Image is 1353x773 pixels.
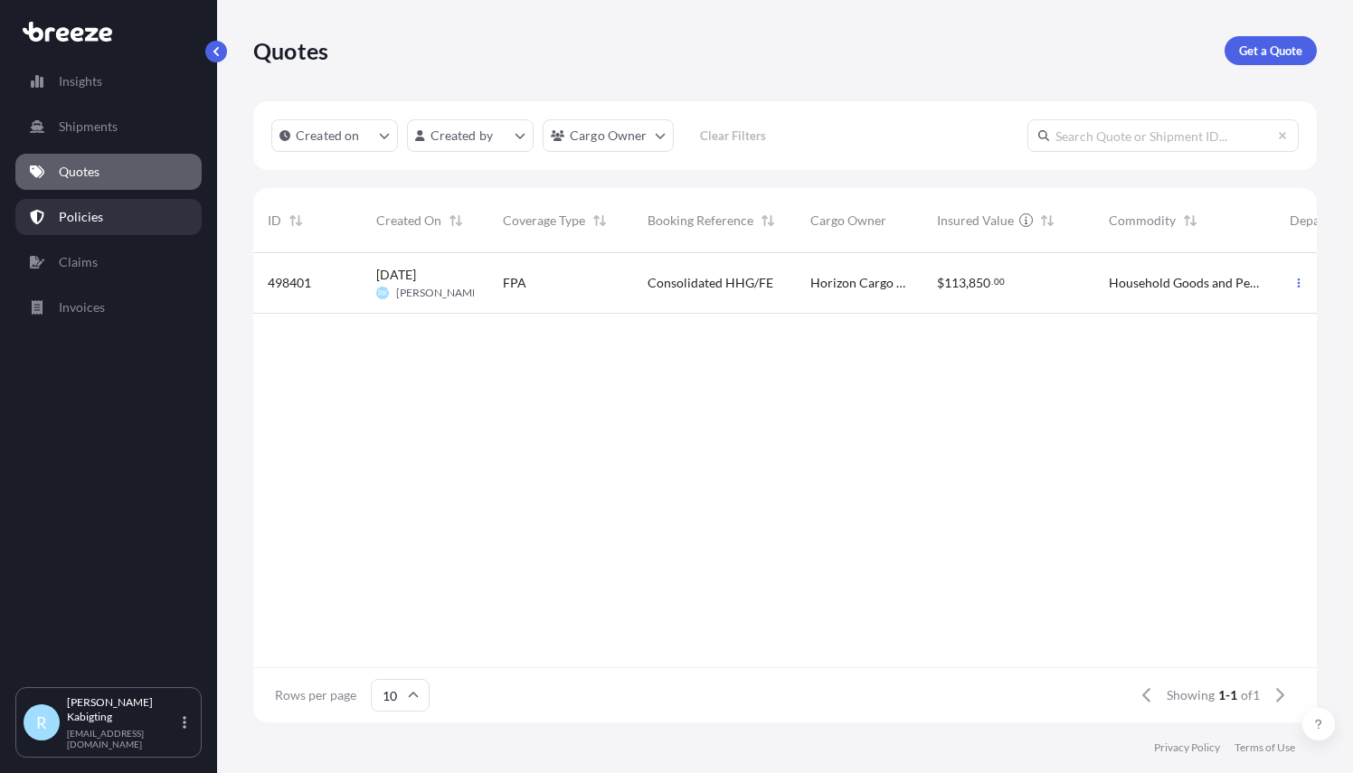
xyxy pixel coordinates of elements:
span: Horizon Cargo and Trade LLC [810,274,908,292]
span: Cargo Owner [810,212,886,230]
p: Quotes [253,36,328,65]
span: Created On [376,212,441,230]
button: createdOn Filter options [271,119,398,152]
a: Get a Quote [1225,36,1317,65]
p: Clear Filters [700,127,766,145]
span: , [966,277,969,289]
a: Invoices [15,289,202,325]
span: Departure [1290,212,1348,230]
span: Commodity [1109,212,1176,230]
span: Rows per page [275,686,356,704]
p: Cargo Owner [570,127,648,145]
p: Created by [430,127,494,145]
button: createdBy Filter options [407,119,534,152]
button: Sort [589,210,610,231]
button: cargoOwner Filter options [543,119,674,152]
p: Insights [59,72,102,90]
span: RK [378,284,387,302]
a: Shipments [15,108,202,145]
a: Policies [15,199,202,235]
p: Shipments [59,118,118,136]
p: Invoices [59,298,105,316]
button: Clear Filters [683,121,784,150]
p: [PERSON_NAME] Kabigting [67,695,179,724]
span: 1-1 [1218,686,1237,704]
span: 498401 [268,274,311,292]
span: [DATE] [376,266,416,284]
span: Insured Value [937,212,1014,230]
span: Consolidated HHG/FE [648,274,773,292]
span: Household Goods and Personal Effects [1109,274,1261,292]
a: Terms of Use [1235,740,1295,755]
span: ID [268,212,281,230]
p: Quotes [59,163,99,181]
span: . [991,278,993,285]
span: [PERSON_NAME] [396,286,482,300]
span: 850 [969,277,990,289]
a: Quotes [15,154,202,190]
span: of 1 [1241,686,1260,704]
p: Claims [59,253,98,271]
span: R [36,713,47,731]
button: Sort [757,210,779,231]
p: Get a Quote [1239,42,1302,60]
p: [EMAIL_ADDRESS][DOMAIN_NAME] [67,728,179,749]
p: Created on [296,127,360,145]
span: 00 [994,278,1005,285]
a: Insights [15,63,202,99]
span: FPA [503,274,526,292]
a: Claims [15,244,202,280]
button: Sort [445,210,467,231]
span: $ [937,277,944,289]
span: Coverage Type [503,212,585,230]
span: Booking Reference [648,212,753,230]
span: 113 [944,277,966,289]
button: Sort [1179,210,1201,231]
input: Search Quote or Shipment ID... [1027,119,1299,152]
p: Policies [59,208,103,226]
button: Sort [1036,210,1058,231]
a: Privacy Policy [1154,740,1220,755]
button: Sort [285,210,307,231]
span: Showing [1167,686,1215,704]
